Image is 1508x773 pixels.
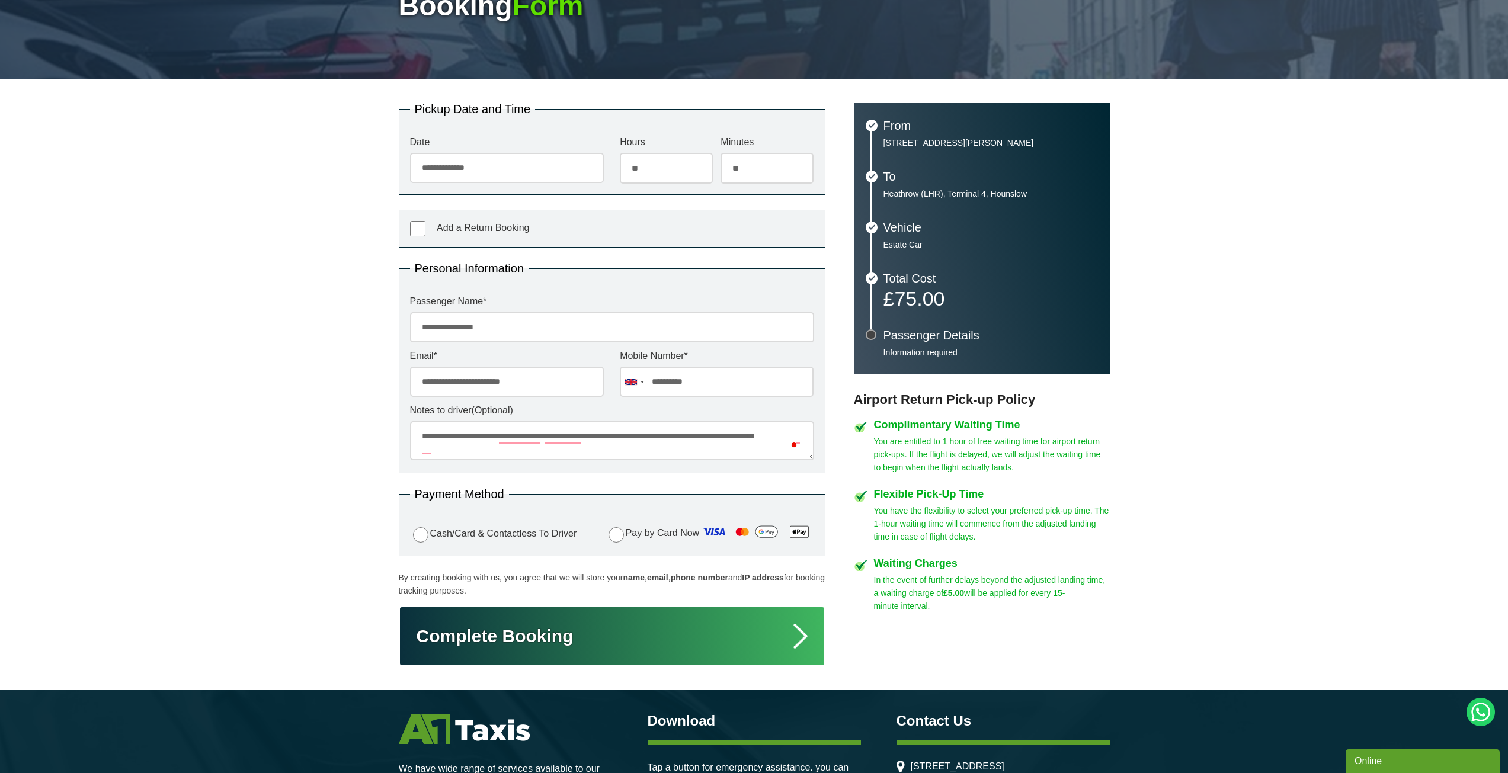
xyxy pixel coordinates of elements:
img: A1 Taxis St Albans [399,714,530,744]
h3: Passenger Details [883,329,1098,341]
label: Minutes [721,137,814,147]
textarea: To enrich screen reader interactions, please activate Accessibility in Grammarly extension settings [410,421,814,460]
h4: Complimentary Waiting Time [874,419,1110,430]
p: In the event of further delays beyond the adjusted landing time, a waiting charge of will be appl... [874,573,1110,612]
p: £ [883,290,1098,307]
strong: phone number [671,573,728,582]
label: Cash/Card & Contactless To Driver [410,525,577,543]
span: (Optional) [472,405,513,415]
p: You are entitled to 1 hour of free waiting time for airport return pick-ups. If the flight is del... [874,435,1110,474]
h3: Vehicle [883,222,1098,233]
strong: name [623,573,645,582]
strong: £5.00 [943,588,964,598]
p: Heathrow (LHR), Terminal 4, Hounslow [883,188,1098,199]
input: Pay by Card Now [609,527,624,543]
h3: To [883,171,1098,182]
p: You have the flexibility to select your preferred pick-up time. The 1-hour waiting time will comm... [874,504,1110,543]
div: United Kingdom: +44 [620,367,648,396]
h3: Download [648,714,861,728]
h4: Waiting Charges [874,558,1110,569]
strong: IP address [742,573,784,582]
label: Hours [620,137,713,147]
h3: Total Cost [883,272,1098,284]
span: Add a Return Booking [437,223,530,233]
li: [STREET_ADDRESS] [897,761,1110,772]
input: Add a Return Booking [410,221,425,236]
h4: Flexible Pick-Up Time [874,489,1110,499]
label: Date [410,137,604,147]
label: Mobile Number [620,351,814,361]
legend: Personal Information [410,262,529,274]
p: Estate Car [883,239,1098,250]
p: By creating booking with us, you agree that we will store your , , and for booking tracking purpo... [399,571,825,597]
legend: Payment Method [410,488,509,500]
iframe: chat widget [1346,747,1502,773]
input: Cash/Card & Contactless To Driver [413,527,428,543]
h3: From [883,120,1098,131]
button: Complete Booking [399,606,825,666]
label: Pay by Card Now [606,522,814,545]
span: 75.00 [894,287,944,310]
legend: Pickup Date and Time [410,103,536,115]
h3: Contact Us [897,714,1110,728]
label: Email [410,351,604,361]
label: Passenger Name [410,297,814,306]
p: [STREET_ADDRESS][PERSON_NAME] [883,137,1098,148]
h3: Airport Return Pick-up Policy [854,392,1110,408]
label: Notes to driver [410,406,814,415]
p: Information required [883,347,1098,358]
strong: email [647,573,668,582]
